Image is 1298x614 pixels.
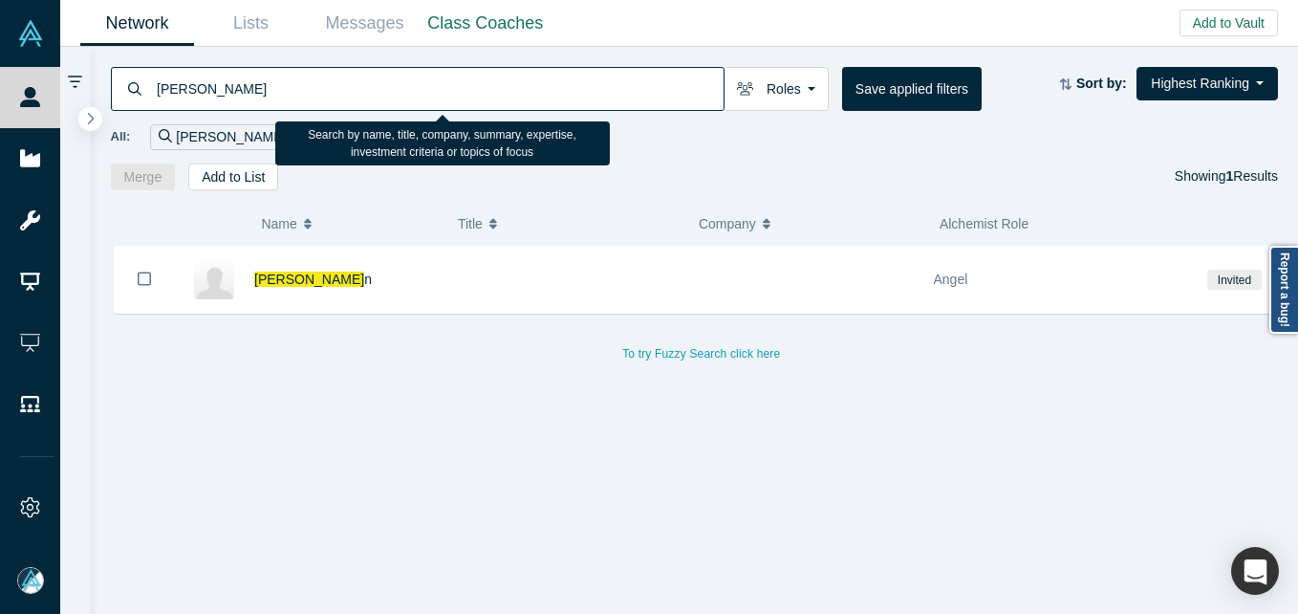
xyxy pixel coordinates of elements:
[699,204,919,244] button: Company
[254,272,372,287] a: [PERSON_NAME]n
[940,216,1028,231] span: Alchemist Role
[286,126,300,148] button: Remove Filter
[188,164,278,190] button: Add to List
[261,204,296,244] span: Name
[1175,164,1278,190] div: Showing
[194,259,234,299] img: Cory Gordon's Profile Image
[150,124,309,150] div: [PERSON_NAME]
[155,66,724,111] input: Search by name, title, company, summary, expertise, investment criteria or topics of focus
[724,67,829,111] button: Roles
[17,567,44,594] img: Mia Scott's Account
[261,204,438,244] button: Name
[458,204,679,244] button: Title
[422,1,550,46] a: Class Coaches
[364,272,372,287] span: n
[458,204,483,244] span: Title
[842,67,982,111] button: Save applied filters
[1269,246,1298,334] a: Report a bug!
[1226,168,1278,184] span: Results
[111,164,176,190] button: Merge
[1207,270,1261,290] span: Invited
[111,127,131,146] span: All:
[308,1,422,46] a: Messages
[1136,67,1278,100] button: Highest Ranking
[80,1,194,46] a: Network
[194,1,308,46] a: Lists
[1179,10,1278,36] button: Add to Vault
[1226,168,1234,184] strong: 1
[609,341,793,366] button: To try Fuzzy Search click here
[699,204,756,244] span: Company
[17,20,44,47] img: Alchemist Vault Logo
[115,246,174,313] button: Bookmark
[254,272,364,287] span: [PERSON_NAME]
[1076,76,1127,91] strong: Sort by:
[934,272,968,287] span: Angel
